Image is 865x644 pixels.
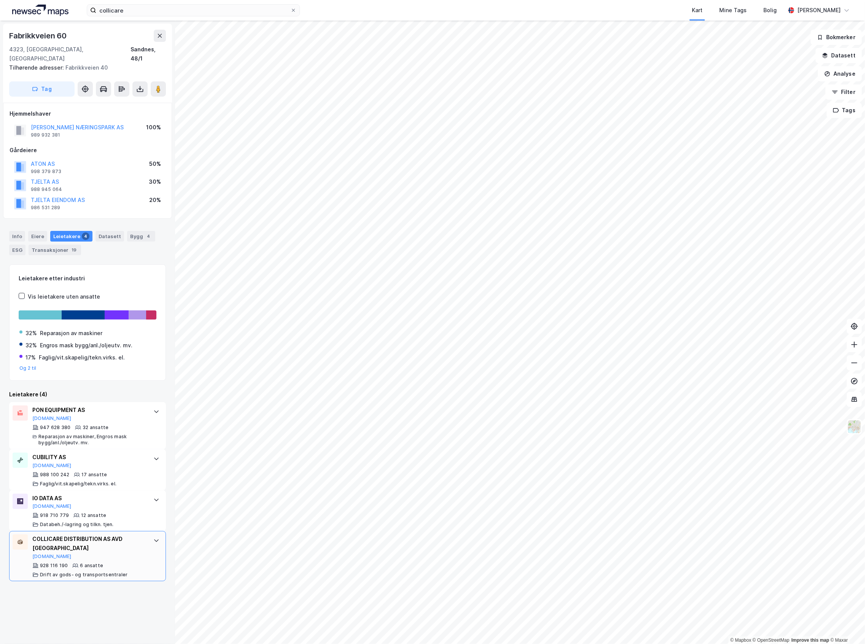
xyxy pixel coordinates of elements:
[40,572,127,578] div: Drift av gods- og transportsentraler
[145,232,152,240] div: 4
[25,329,37,338] div: 32%
[847,420,862,434] img: Z
[816,48,862,63] button: Datasett
[792,638,829,643] a: Improve this map
[10,109,166,118] div: Hjemmelshaver
[32,453,146,462] div: CUBILITY AS
[9,64,65,71] span: Tilhørende adresser:
[763,6,777,15] div: Bolig
[9,45,131,63] div: 4323, [GEOGRAPHIC_DATA], [GEOGRAPHIC_DATA]
[10,146,166,155] div: Gårdeiere
[32,463,72,469] button: [DOMAIN_NAME]
[131,45,166,63] div: Sandnes, 48/1
[12,5,68,16] img: logo.a4113a55bc3d86da70a041830d287a7e.svg
[811,30,862,45] button: Bokmerker
[31,169,61,175] div: 998 379 873
[9,30,68,42] div: Fabrikkveien 60
[149,196,161,205] div: 20%
[32,503,72,509] button: [DOMAIN_NAME]
[9,231,25,242] div: Info
[146,123,161,132] div: 100%
[40,512,69,518] div: 918 710 779
[25,341,37,350] div: 32%
[83,425,108,431] div: 32 ansatte
[9,390,166,399] div: Leietakere (4)
[32,405,146,415] div: PON EQUIPMENT AS
[797,6,841,15] div: [PERSON_NAME]
[38,434,146,446] div: Reparasjon av maskiner, Engros mask bygg/anl./oljeutv. mv.
[39,353,125,362] div: Faglig/vit.skapelig/tekn.virks. el.
[32,553,72,560] button: [DOMAIN_NAME]
[80,563,103,569] div: 6 ansatte
[9,63,160,72] div: Fabrikkveien 40
[40,522,114,528] div: Databeh./-lagring og tilkn. tjen.
[149,159,161,169] div: 50%
[81,512,106,518] div: 12 ansatte
[81,472,107,478] div: 17 ansatte
[40,341,132,350] div: Engros mask bygg/anl./oljeutv. mv.
[825,84,862,100] button: Filter
[50,231,92,242] div: Leietakere
[32,415,72,421] button: [DOMAIN_NAME]
[32,534,146,553] div: COLLICARE DISTRIBUTION AS AVD [GEOGRAPHIC_DATA]
[149,177,161,186] div: 30%
[9,81,75,97] button: Tag
[19,274,156,283] div: Leietakere etter industri
[70,246,78,254] div: 19
[19,365,37,371] button: Og 2 til
[827,607,865,644] div: Kontrollprogram for chat
[28,231,47,242] div: Eiere
[753,638,790,643] a: OpenStreetMap
[40,329,102,338] div: Reparasjon av maskiner
[40,472,69,478] div: 988 100 242
[719,6,747,15] div: Mine Tags
[31,132,60,138] div: 989 932 381
[40,563,68,569] div: 928 116 190
[40,481,116,487] div: Faglig/vit.skapelig/tekn.virks. el.
[96,5,290,16] input: Søk på adresse, matrikkel, gårdeiere, leietakere eller personer
[730,638,751,643] a: Mapbox
[96,231,124,242] div: Datasett
[9,245,25,255] div: ESG
[827,607,865,644] iframe: Chat Widget
[31,205,60,211] div: 986 531 289
[127,231,155,242] div: Bygg
[28,292,100,301] div: Vis leietakere uten ansatte
[25,353,36,362] div: 17%
[827,103,862,118] button: Tags
[29,245,81,255] div: Transaksjoner
[818,66,862,81] button: Analyse
[40,425,70,431] div: 947 628 380
[31,186,62,192] div: 988 945 064
[692,6,703,15] div: Kart
[32,494,146,503] div: IO DATA AS
[82,232,89,240] div: 4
